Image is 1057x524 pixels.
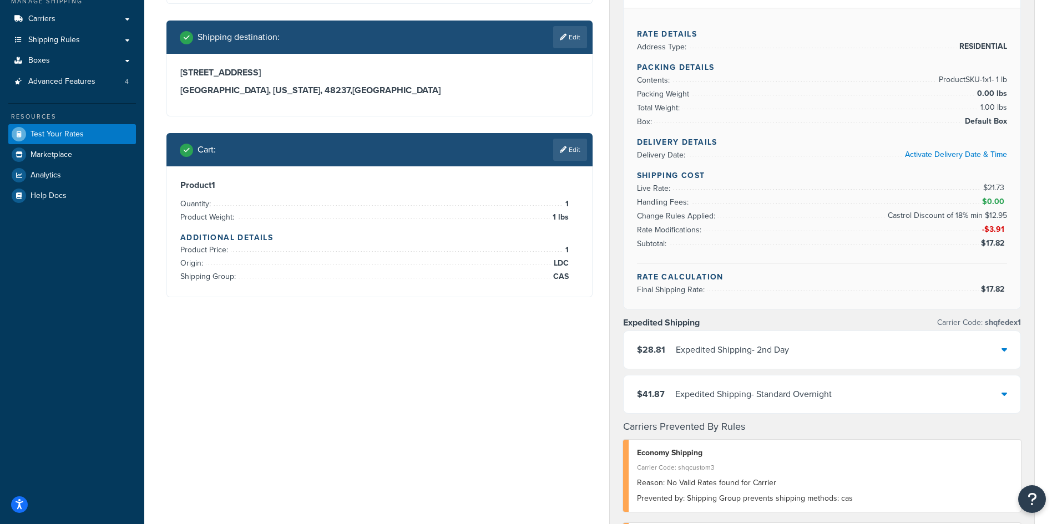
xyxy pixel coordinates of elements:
span: Product SKU-1 x 1 - 1 lb [936,73,1007,87]
h2: Cart : [198,145,216,155]
span: Origin: [180,257,206,269]
h3: [GEOGRAPHIC_DATA], [US_STATE], 48237 , [GEOGRAPHIC_DATA] [180,85,579,96]
div: Resources [8,112,136,121]
div: Economy Shipping [637,445,1013,461]
a: Help Docs [8,186,136,206]
span: 4 [125,77,129,87]
span: Shipping Rules [28,35,80,45]
span: Carriers [28,14,55,24]
span: Packing Weight [637,88,692,100]
h4: Packing Details [637,62,1008,73]
h4: Shipping Cost [637,170,1008,181]
span: LDC [551,257,569,270]
a: Edit [553,139,587,161]
span: Product Weight: [180,211,237,223]
span: 1 lbs [550,211,569,224]
span: Final Shipping Rate: [637,284,707,296]
span: Test Your Rates [31,130,84,139]
a: Marketplace [8,145,136,165]
span: Help Docs [31,191,67,201]
div: Expedited Shipping - Standard Overnight [675,386,832,402]
a: Test Your Rates [8,124,136,144]
span: CAS [550,270,569,283]
span: -$3.91 [982,223,1007,235]
span: Analytics [31,171,61,180]
span: $28.81 [637,343,665,356]
h2: Shipping destination : [198,32,280,42]
span: 0.00 lbs [974,87,1007,100]
span: Boxes [28,56,50,65]
h4: Rate Details [637,28,1008,40]
span: shqfedex1 [983,317,1021,328]
span: RESIDENTIAL [957,40,1007,53]
h3: Expedited Shipping [623,317,700,328]
h3: Product 1 [180,180,579,191]
a: Carriers [8,9,136,29]
span: Live Rate: [637,182,673,194]
a: Activate Delivery Date & Time [905,149,1007,160]
span: Change Rules Applied: [637,210,718,222]
span: Handling Fees: [637,196,691,208]
span: Address Type: [637,41,689,53]
span: 1.00 lbs [978,101,1007,114]
div: Shipping Group prevents shipping methods: cas [637,491,1013,506]
h4: Rate Calculation [637,271,1008,283]
span: Prevented by: [637,492,685,504]
p: Carrier Code: [937,315,1021,330]
a: Advanced Features4 [8,72,136,92]
h4: Carriers Prevented By Rules [623,419,1021,434]
span: Quantity: [180,198,214,210]
span: Marketplace [31,150,72,160]
span: 1 [563,243,569,257]
span: Subtotal: [637,238,669,250]
h4: Additional Details [180,232,579,243]
span: Reason: [637,477,665,489]
span: $41.87 [637,388,665,400]
span: Rate Modifications: [637,224,704,236]
div: Expedited Shipping - 2nd Day [676,342,789,358]
h4: Delivery Details [637,136,1008,148]
span: Product Price: [180,244,231,256]
span: Shipping Group: [180,271,239,282]
button: Open Resource Center [1018,485,1046,513]
span: Castrol Discount of 18% min $12.95 [885,209,1007,222]
span: Delivery Date: [637,149,688,161]
div: Carrier Code: shqcustom3 [637,460,1013,475]
span: Box: [637,116,655,128]
span: 1 [563,197,569,211]
a: Analytics [8,165,136,185]
span: $17.82 [981,283,1007,295]
span: $21.73 [983,182,1007,194]
span: Default Box [962,115,1007,128]
span: Advanced Features [28,77,95,87]
span: Total Weight: [637,102,682,114]
h3: [STREET_ADDRESS] [180,67,579,78]
span: $17.82 [981,237,1007,249]
a: Edit [553,26,587,48]
a: Boxes [8,50,136,71]
span: $0.00 [982,196,1007,207]
a: Shipping Rules [8,30,136,50]
div: No Valid Rates found for Carrier [637,475,1013,491]
span: Contents: [637,74,672,86]
li: Advanced Features [8,72,136,92]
